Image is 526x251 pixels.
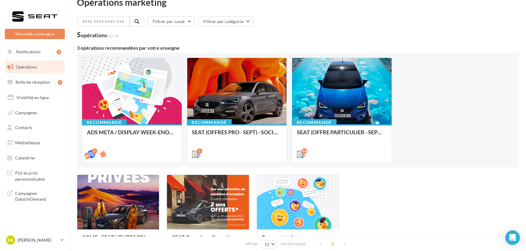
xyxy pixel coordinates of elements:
button: Notifications 3 [4,45,64,58]
div: Open Intercom Messenger [505,230,520,245]
a: KB [PERSON_NAME] [5,234,65,246]
a: Médiathèque [4,136,66,149]
a: Visibilité en ligne [4,91,66,104]
a: Boîte de réception7 [4,75,66,89]
div: SEAT (OFFRE PARTICULIER - SEPT) - SOCIAL MEDIA [297,129,387,135]
span: Opérations [16,64,37,69]
button: Filtrer par catégorie [198,16,253,27]
span: Médiathèque [15,140,40,145]
span: Afficher [245,241,258,247]
div: SEAT Occasions Garanties [172,234,244,246]
div: opérations [81,32,119,38]
span: Campagnes DataOnDemand [15,189,62,202]
span: Calendrier [15,155,35,160]
span: 12 [265,242,270,247]
div: Recommandé [82,119,127,126]
a: Contacts [4,121,66,134]
div: 3 [57,50,61,55]
span: Campagnes [15,110,37,115]
div: 5 [197,148,202,154]
span: PLV et print personnalisable [15,169,62,182]
div: SOME - SEAT VENTES PRIVEES [82,234,154,246]
div: 3 opérations recommandées par votre enseigne [77,45,519,50]
button: Nouvelle campagne [5,29,65,39]
a: Opérations [4,61,66,73]
a: Calendrier [4,152,66,164]
div: Recommandé [292,119,337,126]
div: 7 [58,80,62,85]
div: ADS META / DISPLAY WEEK-END Extraordinaire (JPO) Septembre 2025 [87,129,177,141]
span: Boîte de réception [15,79,50,85]
span: (sur 6) [107,33,119,38]
span: Contacts [15,125,32,130]
span: Visibilité en ligne [16,95,49,100]
button: Filtrer par canal [148,16,195,27]
span: résultats/page [281,241,306,247]
span: KB [8,237,14,243]
div: 2 [92,148,97,154]
span: Notifications [16,49,41,54]
div: SEAT (OFFRES PRO - SEPT) - SOCIAL MEDIA [192,129,282,141]
a: PLV et print personnalisable [4,166,66,184]
button: 12 [262,240,277,249]
div: 5 [77,32,119,38]
p: [PERSON_NAME] [18,237,58,243]
div: 16 [302,148,307,154]
a: Campagnes [4,106,66,119]
div: Prospectez de nouveaux contacts [262,234,334,246]
a: Campagnes DataOnDemand [4,187,66,205]
span: 1 [328,239,338,249]
div: Recommandé [187,119,232,126]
